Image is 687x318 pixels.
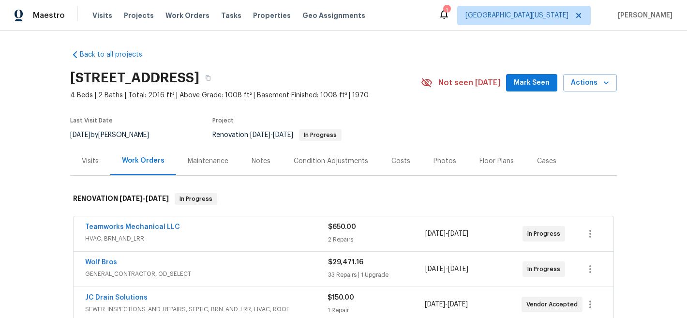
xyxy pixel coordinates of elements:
div: 33 Repairs | 1 Upgrade [328,270,425,280]
span: SEWER_INSPECTIONS_AND_REPAIRS, SEPTIC, BRN_AND_LRR, HVAC, ROOF [85,304,328,314]
span: In Progress [527,264,564,274]
h2: [STREET_ADDRESS] [70,73,199,83]
span: [DATE] [70,132,90,138]
span: [DATE] [448,301,468,308]
span: [DATE] [146,195,169,202]
span: Mark Seen [514,77,550,89]
div: Maintenance [188,156,228,166]
div: Condition Adjustments [294,156,368,166]
span: Visits [92,11,112,20]
span: [GEOGRAPHIC_DATA][US_STATE] [465,11,568,20]
span: - [425,264,468,274]
button: Actions [563,74,617,92]
h6: RENOVATION [73,193,169,205]
div: Costs [391,156,410,166]
span: - [119,195,169,202]
span: [DATE] [425,301,445,308]
a: Back to all projects [70,50,163,60]
span: [DATE] [273,132,293,138]
div: 1 [443,6,450,15]
a: Wolf Bros [85,259,117,266]
span: In Progress [300,132,341,138]
span: - [250,132,293,138]
span: Last Visit Date [70,118,113,123]
div: by [PERSON_NAME] [70,129,161,141]
div: 1 Repair [328,305,424,315]
span: GENERAL_CONTRACTOR, OD_SELECT [85,269,328,279]
span: [DATE] [448,266,468,273]
span: [DATE] [425,266,446,273]
span: Actions [571,77,609,89]
div: 2 Repairs [328,235,425,244]
span: $29,471.16 [328,259,363,266]
div: Cases [537,156,556,166]
span: [DATE] [448,230,468,237]
span: Project [212,118,234,123]
span: Renovation [212,132,342,138]
span: [PERSON_NAME] [614,11,672,20]
div: Work Orders [122,156,164,166]
span: [DATE] [250,132,270,138]
a: JC Drain Solutions [85,294,148,301]
span: $650.00 [328,224,356,230]
div: Visits [82,156,99,166]
div: RENOVATION [DATE]-[DATE]In Progress [70,183,617,214]
span: $150.00 [328,294,354,301]
div: Photos [433,156,456,166]
span: In Progress [176,194,216,204]
span: HVAC, BRN_AND_LRR [85,234,328,243]
span: [DATE] [425,230,446,237]
span: - [425,300,468,309]
span: Properties [253,11,291,20]
span: Not seen [DATE] [438,78,500,88]
span: Tasks [221,12,241,19]
span: Work Orders [165,11,209,20]
a: Teamworks Mechanical LLC [85,224,180,230]
span: Geo Assignments [302,11,365,20]
span: 4 Beds | 2 Baths | Total: 2016 ft² | Above Grade: 1008 ft² | Basement Finished: 1008 ft² | 1970 [70,91,421,100]
span: - [425,229,468,239]
span: [DATE] [119,195,143,202]
div: Notes [252,156,270,166]
span: Maestro [33,11,65,20]
span: In Progress [527,229,564,239]
button: Copy Address [199,69,217,87]
span: Projects [124,11,154,20]
button: Mark Seen [506,74,557,92]
span: Vendor Accepted [526,300,582,309]
div: Floor Plans [479,156,514,166]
